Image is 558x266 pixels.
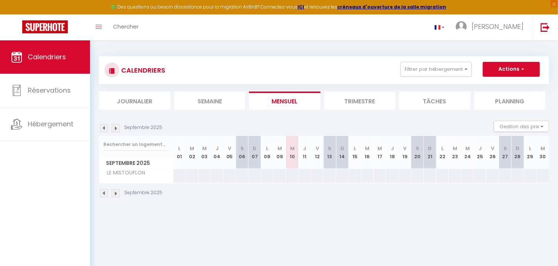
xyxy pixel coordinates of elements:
[403,145,407,152] abbr: V
[290,145,295,152] abbr: M
[299,136,311,169] th: 11
[103,138,169,151] input: Rechercher un logement...
[261,136,273,169] th: 08
[286,136,299,169] th: 10
[486,136,499,169] th: 26
[324,92,396,110] li: Trimestre
[441,145,444,152] abbr: L
[303,145,306,152] abbr: J
[99,158,173,169] span: Septembre 2025
[6,3,28,25] button: Ouvrir le widget de chat LiveChat
[524,136,537,169] th: 29
[211,136,223,169] th: 04
[202,145,207,152] abbr: M
[472,22,524,31] span: [PERSON_NAME]
[216,145,219,152] abbr: J
[236,136,249,169] th: 06
[190,145,194,152] abbr: M
[174,92,246,110] li: Semaine
[298,4,305,10] a: ICI
[483,62,540,77] button: Actions
[248,136,261,169] th: 07
[499,136,512,169] th: 27
[107,14,144,40] a: Chercher
[311,136,323,169] th: 12
[198,136,211,169] th: 03
[424,136,436,169] th: 21
[323,136,336,169] th: 13
[249,92,320,110] li: Mensuel
[124,124,162,131] p: Septembre 2025
[401,62,472,77] button: Filtrer par hébergement
[361,136,374,169] th: 16
[386,136,399,169] th: 18
[178,145,180,152] abbr: L
[278,145,282,152] abbr: M
[22,20,68,33] img: Super Booking
[228,145,231,152] abbr: V
[491,145,494,152] abbr: V
[374,136,386,169] th: 17
[173,136,186,169] th: 01
[399,136,411,169] th: 19
[428,145,432,152] abbr: D
[113,23,139,30] span: Chercher
[399,92,471,110] li: Tâches
[494,121,549,132] button: Gestion des prix
[474,136,486,169] th: 25
[529,145,531,152] abbr: L
[541,145,545,152] abbr: M
[341,145,344,152] abbr: D
[461,136,474,169] th: 24
[453,145,457,152] abbr: M
[354,145,356,152] abbr: L
[28,119,73,129] span: Hébergement
[349,136,361,169] th: 15
[119,62,165,79] h3: CALENDRIERS
[474,92,546,110] li: Planning
[504,145,507,152] abbr: S
[450,14,533,40] a: ... [PERSON_NAME]
[124,189,162,196] p: Septembre 2025
[456,21,467,32] img: ...
[273,136,286,169] th: 09
[449,136,461,169] th: 23
[511,136,524,169] th: 28
[223,136,236,169] th: 05
[416,145,419,152] abbr: S
[316,145,319,152] abbr: V
[365,145,370,152] abbr: M
[186,136,198,169] th: 02
[378,145,382,152] abbr: M
[28,52,66,61] span: Calendriers
[240,145,244,152] abbr: S
[266,145,268,152] abbr: L
[537,136,549,169] th: 30
[338,4,446,10] a: créneaux d'ouverture de la salle migration
[391,145,394,152] abbr: J
[479,145,482,152] abbr: J
[465,145,470,152] abbr: M
[516,145,519,152] abbr: D
[100,169,147,177] span: LE MISTOUFLON
[336,136,349,169] th: 14
[436,136,449,169] th: 22
[28,86,71,95] span: Réservations
[541,23,550,32] img: logout
[253,145,256,152] abbr: D
[411,136,424,169] th: 20
[328,145,332,152] abbr: S
[99,92,170,110] li: Journalier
